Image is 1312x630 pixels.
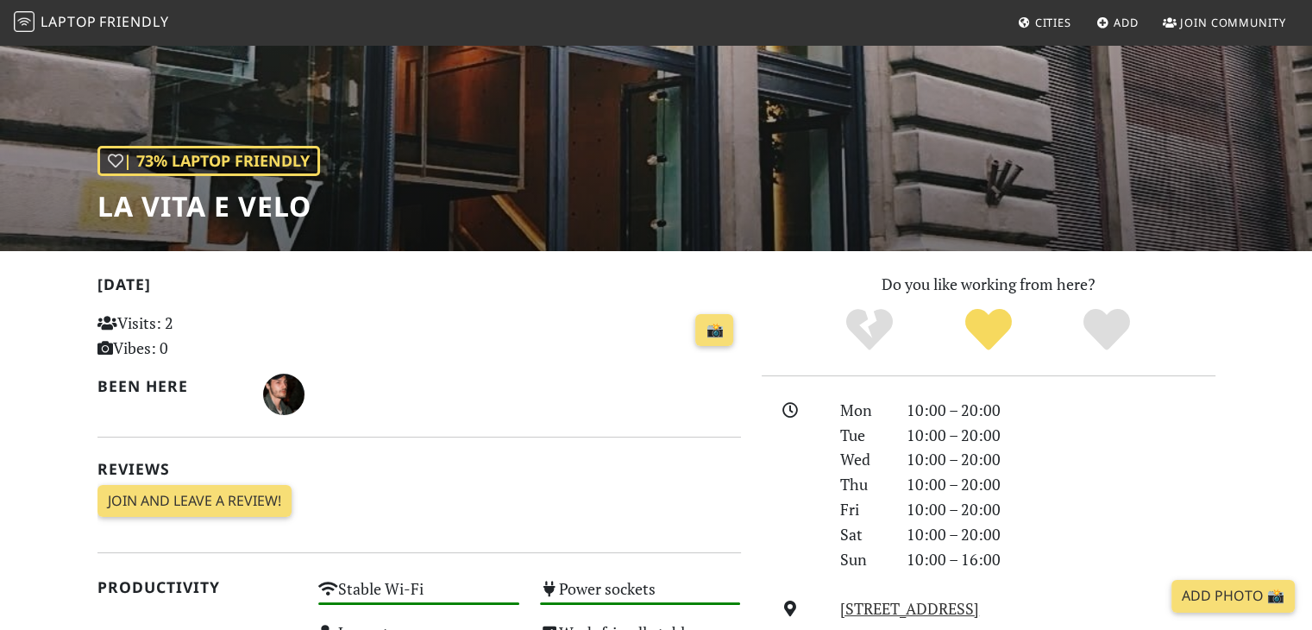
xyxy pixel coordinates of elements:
[97,377,243,395] h2: Been here
[762,272,1215,297] p: Do you like working from here?
[1011,7,1078,38] a: Cities
[929,306,1048,354] div: Yes
[896,522,1226,547] div: 10:00 – 20:00
[263,374,304,415] img: 4783-calin.jpg
[14,11,35,32] img: LaptopFriendly
[896,423,1226,448] div: 10:00 – 20:00
[97,311,298,361] p: Visits: 2 Vibes: 0
[896,547,1226,572] div: 10:00 – 16:00
[896,447,1226,472] div: 10:00 – 20:00
[1180,15,1286,30] span: Join Community
[1114,15,1139,30] span: Add
[830,522,895,547] div: Sat
[896,497,1226,522] div: 10:00 – 20:00
[97,275,741,300] h2: [DATE]
[840,598,979,619] a: [STREET_ADDRESS]
[41,12,97,31] span: Laptop
[97,485,292,518] a: Join and leave a review!
[1156,7,1293,38] a: Join Community
[830,497,895,522] div: Fri
[1035,15,1071,30] span: Cities
[308,575,530,619] div: Stable Wi-Fi
[97,460,741,478] h2: Reviews
[830,398,895,423] div: Mon
[830,447,895,472] div: Wed
[263,382,304,403] span: Calin Radu
[530,575,751,619] div: Power sockets
[695,314,733,347] a: 📸
[1171,580,1295,613] a: Add Photo 📸
[1089,7,1146,38] a: Add
[99,12,168,31] span: Friendly
[97,146,320,176] div: | 73% Laptop Friendly
[1047,306,1166,354] div: Definitely!
[896,472,1226,497] div: 10:00 – 20:00
[810,306,929,354] div: No
[896,398,1226,423] div: 10:00 – 20:00
[14,8,169,38] a: LaptopFriendly LaptopFriendly
[97,190,320,223] h1: La Vita e Velo
[830,547,895,572] div: Sun
[97,578,298,596] h2: Productivity
[830,423,895,448] div: Tue
[830,472,895,497] div: Thu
